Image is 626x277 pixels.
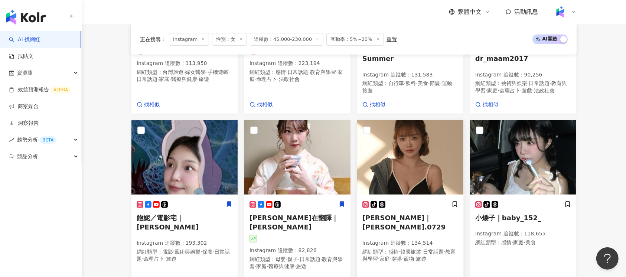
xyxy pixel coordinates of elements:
[527,80,529,86] span: ·
[423,249,444,255] span: 日常話題
[421,249,423,255] span: ·
[388,80,404,86] span: 自行車
[362,239,458,247] p: Instagram 追蹤數 ： 134,514
[362,248,458,263] p: 網紅類型 ：
[378,256,379,262] span: ·
[183,69,185,75] span: ·
[326,33,384,45] span: 互動率：5%~20%
[550,80,551,86] span: ·
[137,60,232,67] p: Instagram 追蹤數 ： 113,950
[452,80,454,86] span: ·
[199,76,209,82] span: 旅遊
[197,76,199,82] span: ·
[268,263,294,269] span: 醫療與健康
[140,36,166,42] span: 正在搜尋 ：
[520,88,522,94] span: ·
[279,76,300,82] span: 法政社會
[9,36,40,43] a: searchAI 找網紅
[137,248,232,263] p: 網紅類型 ：
[416,256,426,262] span: 旅遊
[257,101,273,108] span: 找相似
[501,239,512,245] span: 感情
[390,256,391,262] span: ·
[171,76,197,82] span: 醫療與健康
[513,239,524,245] span: 家庭
[164,256,166,262] span: ·
[296,263,306,269] span: 旅遊
[418,80,428,86] span: 美食
[501,80,527,86] span: 藝術與娛樂
[399,249,400,255] span: ·
[458,8,482,16] span: 繁體中文
[250,60,345,67] p: Instagram 追蹤數 ： 223,194
[131,120,238,195] img: KOL Avatar
[404,256,414,262] span: 寵物
[163,69,183,75] span: 台灣旅遊
[529,80,550,86] span: 日常話題
[402,256,404,262] span: ·
[142,256,143,262] span: ·
[475,214,541,222] span: 小矮子｜baby_152_
[286,69,287,75] span: ·
[213,249,214,255] span: ·
[522,88,532,94] span: 遊戲
[416,80,417,86] span: ·
[362,88,373,94] span: 旅遊
[275,69,286,75] span: 感情
[308,69,310,75] span: ·
[470,120,576,195] img: KOL Avatar
[310,69,336,75] span: 教育與學習
[475,71,571,79] p: Instagram 追蹤數 ： 90,256
[137,101,160,108] a: 找相似
[362,71,458,79] p: Instagram 追蹤數 ： 131,583
[250,101,273,108] a: 找相似
[498,88,499,94] span: ·
[17,131,56,148] span: 趨勢分析
[212,33,247,45] span: 性別：女
[169,76,171,82] span: ·
[475,101,498,108] a: 找相似
[486,88,487,94] span: ·
[286,256,287,262] span: ·
[287,69,308,75] span: 日常話題
[267,263,268,269] span: ·
[524,239,525,245] span: ·
[9,137,14,143] span: rise
[388,249,399,255] span: 感情
[405,80,416,86] span: 飲料
[9,86,71,94] a: 效益預測報告ALPHA
[400,249,421,255] span: 韓國旅遊
[287,256,298,262] span: 親子
[444,249,445,255] span: ·
[362,80,458,94] p: 網紅類型 ：
[256,263,267,269] span: 家庭
[255,76,256,82] span: ·
[137,69,232,83] p: 網紅類型 ：
[499,88,520,94] span: 命理占卜
[6,10,46,25] img: logo
[200,249,202,255] span: ·
[404,80,405,86] span: ·
[157,76,159,82] span: ·
[300,256,320,262] span: 日常話題
[534,88,555,94] span: 法政社會
[169,33,209,45] span: Instagram
[414,256,415,262] span: ·
[9,103,39,110] a: 商案媒合
[175,249,200,255] span: 藝術與娛樂
[173,249,175,255] span: ·
[475,239,571,247] p: 網紅類型 ：
[256,76,277,82] span: 命理占卜
[185,69,206,75] span: 婦女醫學
[159,76,169,82] span: 家庭
[487,88,498,94] span: 家庭
[250,69,345,83] p: 網紅類型 ：
[475,80,567,94] span: 教育與學習
[255,263,256,269] span: ·
[483,101,498,108] span: 找相似
[428,80,430,86] span: ·
[362,214,446,231] span: [PERSON_NAME]｜[PERSON_NAME].0729
[392,256,402,262] span: 穿搭
[9,53,33,60] a: 找貼文
[202,249,213,255] span: 保養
